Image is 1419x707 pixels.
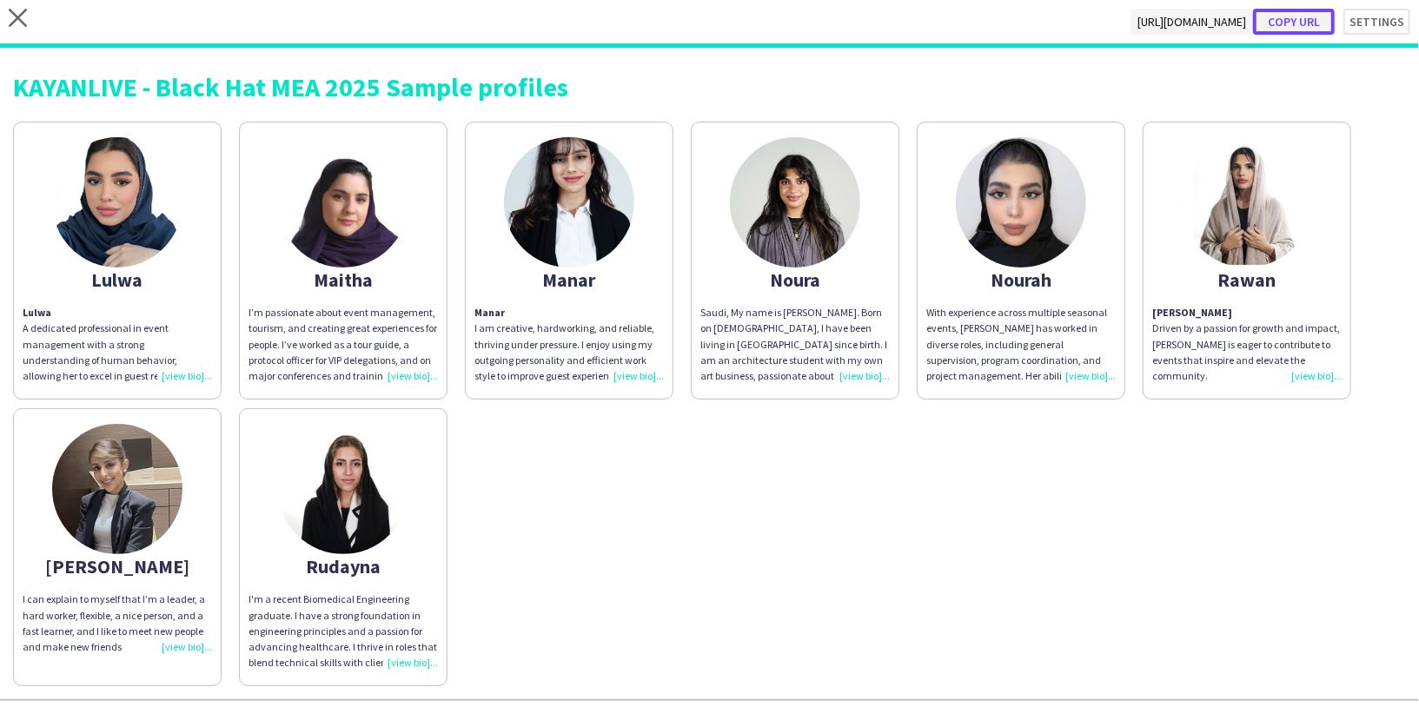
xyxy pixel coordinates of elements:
p: I am creative, hardworking, and reliable, thriving under pressure. I enjoy using my outgoing pers... [474,305,664,384]
div: Rawan [1152,272,1342,287]
div: Noura [700,272,890,287]
b: Manar [474,306,505,319]
div: A dedicated professional in event management with a strong understanding of human behavior, allow... [23,320,212,384]
b: Lulwa [23,306,51,319]
img: thumb-5b384802-a4a8-4bb1-9099-332fbb1152cd.jpg [730,137,860,268]
img: thumb-65f2245953f01.jpeg [1182,137,1312,268]
div: Driven by a passion for growth and impact, [PERSON_NAME] is eager to contribute to events that in... [1152,320,1342,384]
img: thumb-677bfaac9dda1.jpeg [278,424,408,554]
img: thumb-6477419072c9a.jpeg [504,137,634,268]
div: KAYANLIVE - Black Hat MEA 2025 Sample profiles [13,74,1406,100]
div: I’m passionate about event management, tourism, and creating great experiences for people. I’ve w... [249,305,438,384]
button: Settings [1343,9,1410,35]
button: Copy url [1253,9,1335,35]
div: Nourah [926,272,1116,287]
img: thumb-67718edcd23cd.jpeg [278,137,408,268]
div: Lulwa [23,272,212,287]
span: I can explain to myself that I’m a leader, a hard worker, flexible, a nice person, and a fast lea... [23,592,205,653]
span: [URL][DOMAIN_NAME] [1131,9,1253,35]
div: I'm a recent Biomedical Engineering graduate. I have a strong foundation in engineering principle... [249,591,438,671]
b: [PERSON_NAME] [1152,306,1232,319]
div: Maitha [249,272,438,287]
img: thumb-672bbbf0d8352.jpeg [52,424,182,554]
img: thumb-66cafa355a78c.jpeg [52,137,182,268]
img: thumb-687f7cc25e2bb.jpeg [956,137,1086,268]
p: Saudi, My name is [PERSON_NAME]. Born on [DEMOGRAPHIC_DATA], I have been living in [GEOGRAPHIC_DA... [700,305,890,384]
div: With experience across multiple seasonal events, [PERSON_NAME] has worked in diverse roles, inclu... [926,305,1116,384]
div: Manar [474,272,664,287]
div: Rudayna [249,558,438,574]
div: [PERSON_NAME] [23,558,212,574]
